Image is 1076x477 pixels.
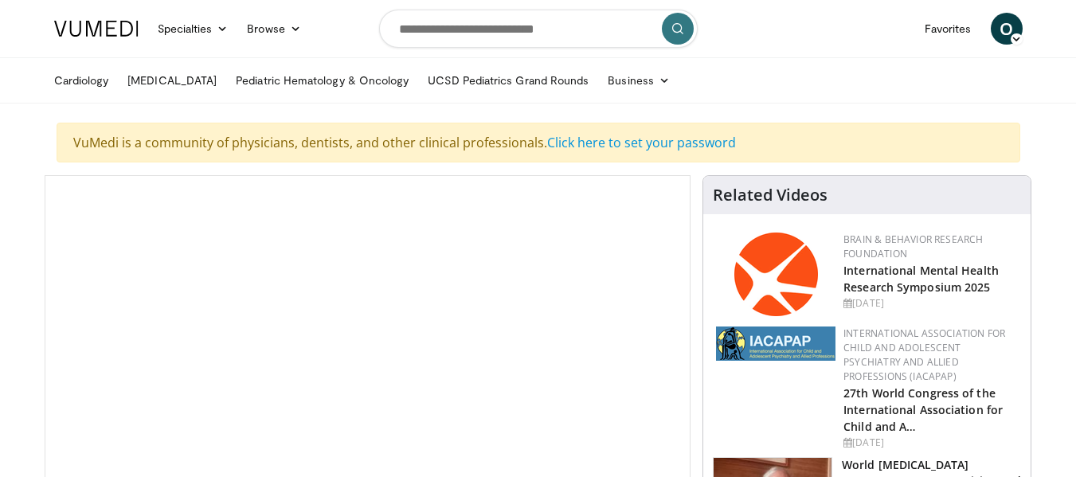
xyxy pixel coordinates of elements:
img: VuMedi Logo [54,21,139,37]
a: Pediatric Hematology & Oncology [226,65,418,96]
a: Click here to set your password [547,134,736,151]
a: Brain & Behavior Research Foundation [843,233,983,260]
img: 6bc95fc0-882d-4061-9ebb-ce70b98f0866.png.150x105_q85_autocrop_double_scale_upscale_version-0.2.png [734,233,818,316]
a: Business [598,65,679,96]
img: 2a9917ce-aac2-4f82-acde-720e532d7410.png.150x105_q85_autocrop_double_scale_upscale_version-0.2.png [716,326,835,361]
a: Browse [237,13,311,45]
a: Favorites [915,13,981,45]
div: [DATE] [843,436,1018,450]
div: VuMedi is a community of physicians, dentists, and other clinical professionals. [57,123,1020,162]
a: UCSD Pediatrics Grand Rounds [418,65,598,96]
a: O [991,13,1023,45]
h4: Related Videos [713,186,828,205]
a: Cardiology [45,65,119,96]
div: [DATE] [843,296,1018,311]
a: International Mental Health Research Symposium 2025 [843,263,999,295]
input: Search topics, interventions [379,10,698,48]
a: [MEDICAL_DATA] [118,65,226,96]
a: Specialties [148,13,238,45]
a: 27th World Congress of the International Association for Child and A… [843,385,1003,434]
a: International Association for Child and Adolescent Psychiatry and Allied Professions (IACAPAP) [843,326,1005,383]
